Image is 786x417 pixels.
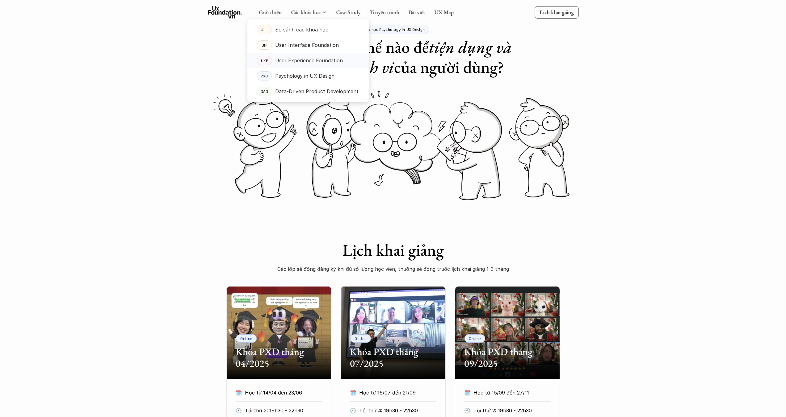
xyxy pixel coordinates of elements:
[270,264,517,274] p: Các lớp sẽ đóng đăng ký khi đủ số lượng học viên, thường sẽ đóng trước lịch khai giảng 1-3 tháng
[464,346,551,370] h2: Khóa PXD tháng 09/2025
[350,388,356,397] p: 🗓️
[350,406,356,415] p: 🕙
[236,388,242,397] p: 🗓️
[261,58,268,63] p: UXF
[261,74,268,78] p: PXD
[245,406,331,415] p: Tối thứ 2: 19h30 - 22h30
[275,56,343,65] p: User Experience Foundation
[464,388,470,397] p: 🗓️
[275,71,334,81] p: Psychology in UX Design
[355,336,367,341] p: Online
[247,37,369,53] a: UIFUser Interface Foundation
[336,9,360,16] a: Case Study
[359,406,445,415] p: Tối thứ 4: 19h30 - 22h30
[270,240,517,260] h1: Lịch khai giảng
[261,27,267,32] p: ALL
[361,27,425,31] p: Khóa học Psychology in UX Design
[291,9,321,16] a: Các khóa học
[247,68,369,84] a: PXDPsychology in UX Design
[434,9,454,16] a: UX Map
[259,9,282,16] a: Giới thiệu
[473,388,551,397] p: Học từ 15/09 đến 27/11
[473,406,560,415] p: Tối thứ 2: 19h30 - 22h30
[247,53,369,68] a: UXFUser Experience Foundation
[350,346,436,370] h2: Khóa PXD tháng 07/2025
[535,6,578,18] a: Lịch khai giảng
[240,336,252,341] p: Online
[409,9,425,16] a: Bài viết
[247,84,369,99] a: DADData-Driven Product Development
[359,388,436,397] p: Học từ 16/07 đến 21/09
[261,43,267,47] p: UIF
[245,388,322,397] p: Học từ 14/04 đến 23/06
[275,40,339,50] p: User Interface Foundation
[247,22,369,37] a: ALLSo sánh các khóa học
[275,87,359,96] p: Data-Driven Product Development
[464,406,470,415] p: 🕙
[260,89,268,93] p: DAD
[270,37,517,77] h1: Nên thiết kế thế nào để của người dùng?
[469,336,481,341] p: Online
[540,9,574,16] p: Lịch khai giảng
[236,346,322,370] h2: Khóa PXD tháng 04/2025
[370,9,399,16] a: Truyện tranh
[236,406,242,415] p: 🕙
[275,25,328,34] p: So sánh các khóa học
